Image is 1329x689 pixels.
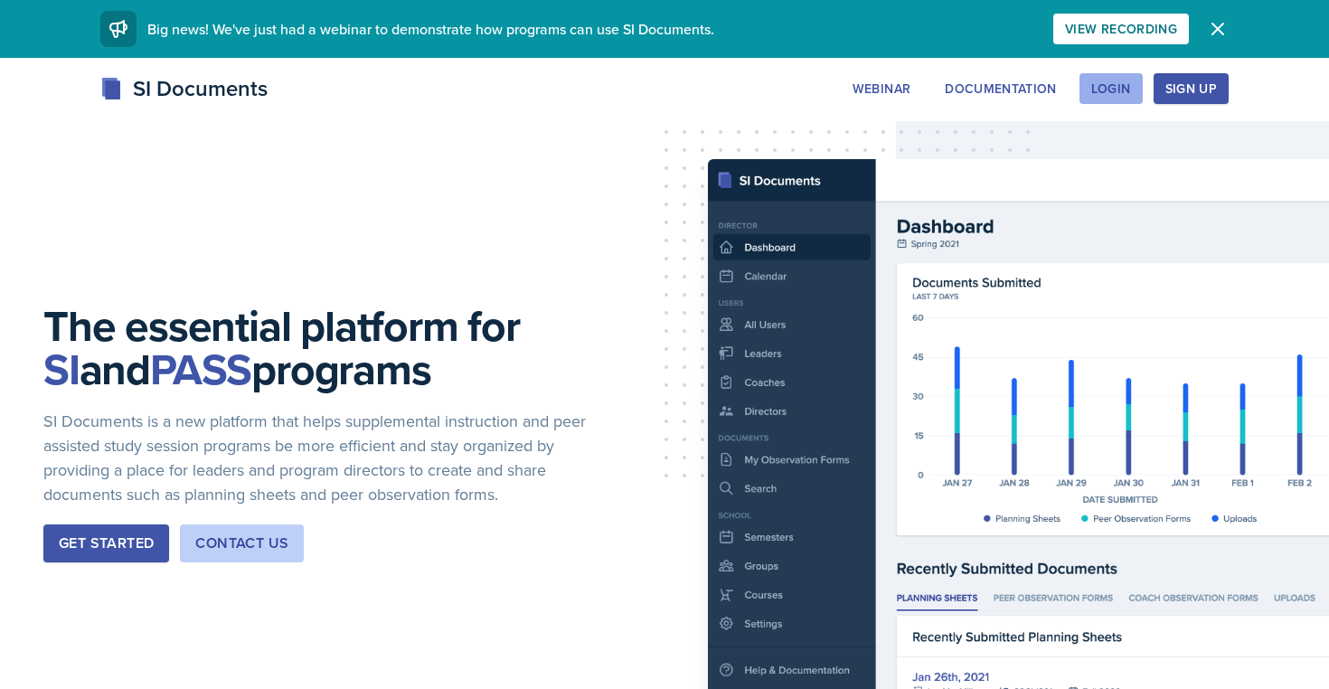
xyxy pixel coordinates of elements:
div: Documentation [945,81,1057,96]
div: View Recording [1065,22,1177,36]
div: Login [1091,81,1131,96]
div: Webinar [853,81,910,96]
button: Get Started [43,524,169,562]
div: Get Started [59,533,154,554]
span: Big news! We've just had a webinar to demonstrate how programs can use SI Documents. [147,19,714,39]
button: Webinar [841,73,922,104]
button: Sign Up [1154,73,1229,104]
button: Contact Us [180,524,304,562]
button: Documentation [933,73,1069,104]
div: Contact Us [195,533,288,554]
button: View Recording [1053,14,1189,44]
div: Sign Up [1165,81,1217,96]
div: SI Documents [100,72,268,105]
button: Login [1079,73,1143,104]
